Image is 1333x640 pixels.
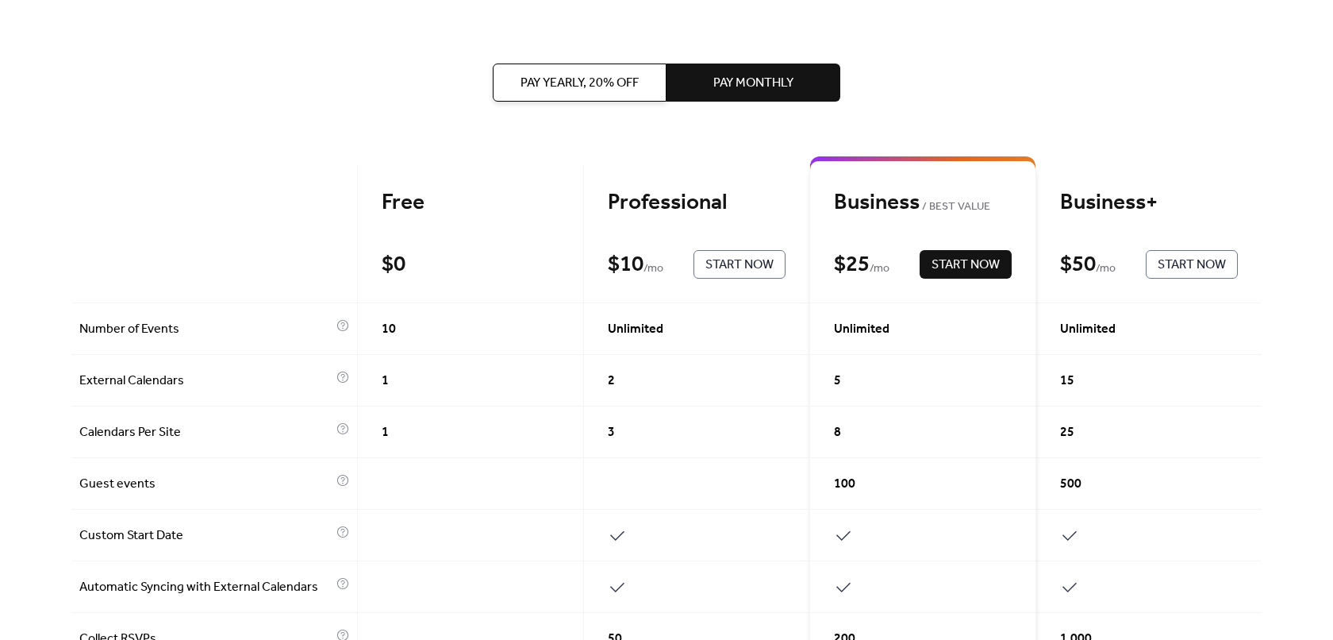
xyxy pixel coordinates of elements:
[705,256,774,275] span: Start Now
[382,251,405,279] div: $ 0
[79,475,332,494] span: Guest events
[713,74,793,93] span: Pay Monthly
[608,189,786,217] div: Professional
[1060,251,1096,279] div: $ 50
[608,372,615,391] span: 2
[382,189,559,217] div: Free
[834,423,841,442] span: 8
[1060,423,1074,442] span: 25
[643,260,663,279] span: / mo
[834,189,1012,217] div: Business
[834,372,841,391] span: 5
[1096,260,1116,279] span: / mo
[79,423,332,442] span: Calendars Per Site
[693,250,786,279] button: Start Now
[1060,189,1238,217] div: Business+
[79,372,332,391] span: External Calendars
[79,578,332,597] span: Automatic Syncing with External Calendars
[79,320,332,339] span: Number of Events
[79,526,332,546] span: Custom Start Date
[834,320,889,339] span: Unlimited
[1060,475,1081,494] span: 500
[382,320,396,339] span: 10
[382,372,389,391] span: 1
[1060,372,1074,391] span: 15
[870,260,889,279] span: / mo
[608,320,663,339] span: Unlimited
[1158,256,1226,275] span: Start Now
[1146,250,1238,279] button: Start Now
[608,423,615,442] span: 3
[920,250,1012,279] button: Start Now
[493,64,666,102] button: Pay Yearly, 20% off
[932,256,1000,275] span: Start Now
[834,251,870,279] div: $ 25
[1060,320,1116,339] span: Unlimited
[666,64,840,102] button: Pay Monthly
[834,475,855,494] span: 100
[920,198,990,217] span: BEST VALUE
[521,74,639,93] span: Pay Yearly, 20% off
[382,423,389,442] span: 1
[608,251,643,279] div: $ 10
